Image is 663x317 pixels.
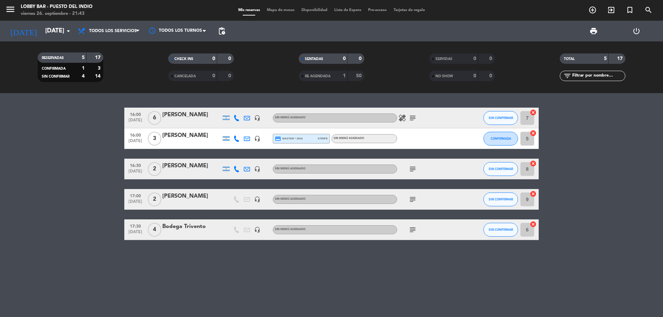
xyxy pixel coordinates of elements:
[483,192,518,206] button: SIN CONFIRMAR
[275,116,306,119] span: Sin menú asignado
[275,136,303,142] span: master * 3916
[305,57,323,61] span: SENTADAS
[162,161,221,170] div: [PERSON_NAME]
[489,73,493,78] strong: 0
[615,21,658,41] div: LOG OUT
[343,56,346,61] strong: 0
[305,75,330,78] span: RE AGENDADA
[318,136,328,141] span: stripe
[82,55,85,60] strong: 5
[365,8,390,12] span: Pre-acceso
[275,198,306,200] span: Sin menú asignado
[331,8,365,12] span: Lista de Espera
[626,6,634,14] i: turned_in_not
[127,169,144,177] span: [DATE]
[127,222,144,230] span: 17:30
[632,27,641,35] i: power_settings_new
[588,6,597,14] i: add_circle_outline
[218,27,226,35] span: pending_actions
[604,56,607,61] strong: 5
[212,73,215,78] strong: 0
[174,57,193,61] span: CHECK INS
[473,73,476,78] strong: 0
[644,6,653,14] i: search
[607,6,615,14] i: exit_to_app
[21,10,93,17] div: viernes 26. septiembre - 21:43
[435,57,452,61] span: SERVIDAS
[359,56,363,61] strong: 0
[254,115,260,121] i: headset_mic
[148,223,161,237] span: 4
[275,167,306,170] span: Sin menú asignado
[483,132,518,146] button: CONFIRMADA
[530,130,537,137] i: cancel
[5,23,42,39] i: [DATE]
[409,165,417,173] i: subject
[254,136,260,142] i: headset_mic
[530,190,537,197] i: cancel
[254,196,260,202] i: headset_mic
[162,131,221,140] div: [PERSON_NAME]
[162,222,221,231] div: Bodega Trivento
[483,111,518,125] button: SIN CONFIRMAR
[334,137,364,140] span: Sin menú asignado
[5,4,16,14] i: menu
[148,192,161,206] span: 2
[127,161,144,169] span: 16:30
[212,56,215,61] strong: 0
[298,8,331,12] span: Disponibilidad
[617,56,624,61] strong: 17
[162,192,221,201] div: [PERSON_NAME]
[174,75,196,78] span: CANCELADA
[127,191,144,199] span: 17:00
[42,56,64,60] span: RESERVADAS
[489,56,493,61] strong: 0
[483,223,518,237] button: SIN CONFIRMAR
[127,110,144,118] span: 16:00
[235,8,263,12] span: Mis reservas
[409,195,417,204] i: subject
[563,72,571,80] i: filter_list
[489,116,513,120] span: SIN CONFIRMAR
[564,57,575,61] span: TOTAL
[530,160,537,167] i: cancel
[489,197,513,201] span: SIN CONFIRMAR
[530,221,537,228] i: cancel
[42,75,69,78] span: SIN CONFIRMAR
[483,162,518,176] button: SIN CONFIRMAR
[275,228,306,231] span: Sin menú asignado
[571,72,625,80] input: Filtrar por nombre...
[5,4,16,17] button: menu
[127,118,144,126] span: [DATE]
[148,111,161,125] span: 6
[275,136,281,142] i: credit_card
[398,114,406,122] i: healing
[491,137,511,140] span: CONFIRMADA
[127,199,144,207] span: [DATE]
[228,73,232,78] strong: 0
[148,132,161,146] span: 3
[21,3,93,10] div: Lobby Bar - Puesto del Indio
[390,8,429,12] span: Tarjetas de regalo
[409,114,417,122] i: subject
[148,162,161,176] span: 2
[489,228,513,231] span: SIN CONFIRMAR
[409,226,417,234] i: subject
[127,230,144,238] span: [DATE]
[530,109,537,116] i: cancel
[82,74,85,79] strong: 4
[489,167,513,171] span: SIN CONFIRMAR
[162,110,221,119] div: [PERSON_NAME]
[127,139,144,147] span: [DATE]
[435,75,453,78] span: NO SHOW
[82,66,85,71] strong: 1
[473,56,476,61] strong: 0
[254,227,260,233] i: headset_mic
[343,73,346,78] strong: 1
[95,74,102,79] strong: 14
[228,56,232,61] strong: 0
[254,166,260,172] i: headset_mic
[263,8,298,12] span: Mapa de mesas
[42,67,66,70] span: CONFIRMADA
[127,131,144,139] span: 16:00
